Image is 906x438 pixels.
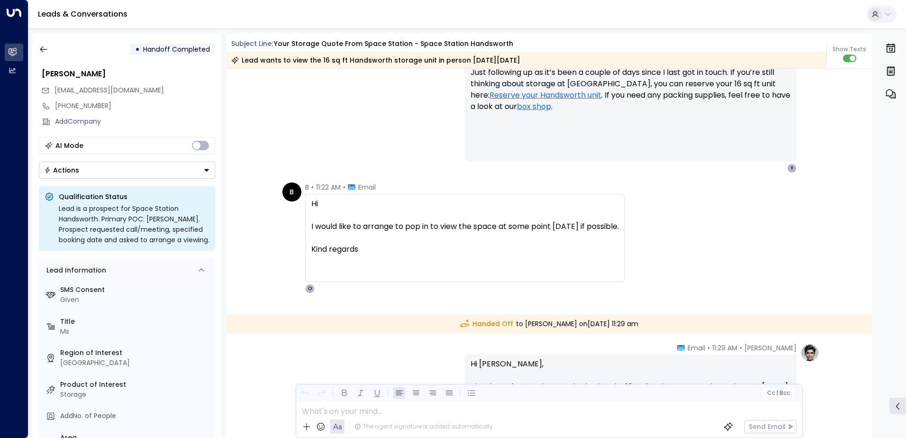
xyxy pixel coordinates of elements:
label: SMS Consent [60,285,211,295]
button: Redo [316,387,327,399]
div: Lead is a prospect for Space Station Handsworth. Primary POC: [PERSON_NAME]. Prospect requested c... [59,203,209,245]
div: Storage [60,390,211,400]
div: [GEOGRAPHIC_DATA] [60,358,211,368]
a: box shop [517,101,551,112]
label: Product of Interest [60,380,211,390]
p: Qualification Status [59,192,209,201]
span: Handoff Completed [143,45,210,54]
button: Cc|Bcc [763,389,793,398]
label: Title [60,317,211,327]
span: yourdestinylive@gmail.com [54,85,164,95]
div: Kind regards [311,244,619,255]
span: | [776,390,778,396]
div: I would like to arrange to pop in to view the space at some point [DATE] if possible. [311,221,619,232]
div: Lead Information [43,265,106,275]
span: Handed Off [460,319,513,329]
div: [PERSON_NAME] [42,68,215,80]
label: Region of Interest [60,348,211,358]
div: • [135,41,140,58]
span: B [305,182,309,192]
div: AddCompany [55,117,215,127]
div: AddNo. of People [60,411,211,421]
span: 11:29 AM [712,343,737,353]
div: Ms [60,327,211,337]
div: Your storage quote from Space Station - Space Station Handsworth [274,39,513,49]
p: Hi [PERSON_NAME], Just following up as it’s been a couple of days since I last got in touch. If y... [471,44,791,124]
img: profile-logo.png [800,343,819,362]
span: [EMAIL_ADDRESS][DOMAIN_NAME] [54,85,164,95]
div: [PHONE_NUMBER] [55,101,215,111]
div: AI Mode [55,141,83,150]
span: Email [688,343,705,353]
div: Actions [44,166,79,174]
button: Undo [299,387,311,399]
div: Lead wants to view the 16 sq ft Handsworth storage unit in person [DATE][DATE] [231,55,520,65]
span: Email [358,182,376,192]
a: Leads & Conversations [38,9,127,19]
div: Button group with a nested menu [39,162,215,179]
span: [PERSON_NAME] [744,343,797,353]
span: • [740,343,742,353]
div: O [305,284,315,293]
span: 11:22 AM [316,182,341,192]
div: Given [60,295,211,305]
span: Show Texts [833,45,866,54]
span: Subject Line: [231,39,273,48]
a: Reserve your Handsworth unit [489,90,601,101]
span: Cc Bcc [767,390,789,396]
span: • [311,182,314,192]
div: Hi [311,198,619,266]
div: Y [787,164,797,173]
button: Actions [39,162,215,179]
div: B [282,182,301,201]
span: • [707,343,710,353]
span: • [343,182,345,192]
div: to [PERSON_NAME] on [DATE] 11:29 am [226,314,872,334]
div: The agent signature is added automatically [354,422,493,431]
